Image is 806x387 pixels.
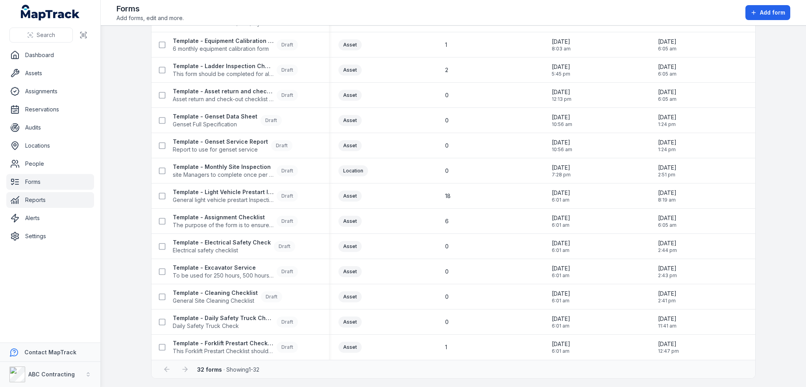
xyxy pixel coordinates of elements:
[658,265,677,279] time: 30/05/2025, 2:43:18 pm
[552,340,570,348] span: [DATE]
[116,3,184,14] h2: Forms
[552,96,571,102] span: 12:13 pm
[173,264,274,272] strong: Template - Excavator Service
[274,241,295,252] div: Draft
[445,343,447,351] span: 1
[552,88,571,96] span: [DATE]
[658,146,677,153] span: 1:24 pm
[658,63,677,77] time: 22/08/2025, 6:05:43 am
[658,340,679,354] time: 04/08/2025, 12:47:04 pm
[552,197,570,203] span: 6:01 am
[552,340,570,354] time: 24/01/2025, 6:01:50 am
[658,290,677,298] span: [DATE]
[552,222,570,228] span: 6:01 am
[173,239,295,254] a: Template - Electrical Safety CheckElectrical safety checklistDraft
[173,45,274,53] span: 6 monthly equipment calibration form
[173,62,274,70] strong: Template - Ladder Inspection Checklist
[658,214,677,222] span: [DATE]
[552,265,570,272] span: [DATE]
[552,315,570,323] span: [DATE]
[658,172,677,178] span: 2:51 pm
[173,272,274,280] span: To be used for 250 hours, 500 hours and 750 hours service only. (1,000 hours to be completed by d...
[445,268,449,276] span: 0
[658,46,677,52] span: 6:05 am
[445,217,449,225] span: 6
[9,28,73,43] button: Search
[6,156,94,172] a: People
[658,96,677,102] span: 6:05 am
[338,191,362,202] div: Asset
[6,47,94,63] a: Dashboard
[338,90,362,101] div: Asset
[445,293,449,301] span: 0
[552,298,570,304] span: 6:01 am
[173,163,274,171] strong: Template - Monthly Site Inspection
[745,5,790,20] button: Add form
[173,171,274,179] span: site Managers to complete once per month
[173,62,298,78] a: Template - Ladder Inspection ChecklistThis form should be completed for all ladders.Draft
[277,90,298,101] div: Draft
[552,348,570,354] span: 6:01 am
[658,189,677,197] span: [DATE]
[658,265,677,272] span: [DATE]
[658,340,679,348] span: [DATE]
[173,95,274,103] span: Asset return and check-out checklist - for key assets
[552,247,570,254] span: 6:01 am
[445,66,448,74] span: 2
[552,290,570,298] span: [DATE]
[552,121,572,128] span: 10:56 am
[261,115,282,126] div: Draft
[173,163,298,179] a: Template - Monthly Site Inspectionsite Managers to complete once per monthDraft
[173,37,298,53] a: Template - Equipment Calibration Form6 monthly equipment calibration formDraft
[658,239,677,254] time: 30/05/2025, 2:44:06 pm
[658,272,677,279] span: 2:43 pm
[277,216,298,227] div: Draft
[658,88,677,102] time: 22/08/2025, 6:05:47 am
[552,214,570,228] time: 24/01/2025, 6:01:50 am
[552,164,571,178] time: 20/02/2025, 7:28:43 pm
[173,138,292,154] a: Template - Genset Service ReportReport to use for genset serviceDraft
[658,315,677,323] span: [DATE]
[552,214,570,222] span: [DATE]
[658,214,677,228] time: 22/08/2025, 6:05:51 am
[658,113,677,121] span: [DATE]
[197,366,259,373] span: · Showing 1 - 32
[277,165,298,176] div: Draft
[658,63,677,71] span: [DATE]
[173,113,282,128] a: Template - Genset Data SheetGenset Full SpecificationDraft
[760,9,785,17] span: Add form
[552,38,571,46] span: [DATE]
[552,239,570,247] span: [DATE]
[277,342,298,353] div: Draft
[173,70,274,78] span: This form should be completed for all ladders.
[173,188,298,204] a: Template - Light Vehicle Prestart InspectionGeneral light vehicle prestart Inspection formDraft
[6,192,94,208] a: Reports
[552,189,570,203] time: 24/01/2025, 6:01:50 am
[116,14,184,22] span: Add forms, edit and more.
[173,314,298,330] a: Template - Daily Safety Truck CheckDaily Safety Truck CheckDraft
[173,87,298,103] a: Template - Asset return and check-out checklistAsset return and check-out checklist - for key ass...
[173,113,257,120] strong: Template - Genset Data Sheet
[277,317,298,328] div: Draft
[445,318,449,326] span: 0
[277,65,298,76] div: Draft
[338,291,362,302] div: Asset
[173,314,274,322] strong: Template - Daily Safety Truck Check
[658,164,677,172] span: [DATE]
[338,266,362,277] div: Asset
[658,315,677,329] time: 17/03/2025, 11:41:20 am
[173,347,274,355] span: This Forklift Prestart Checklist should be completed every day before starting forklift operations.
[6,102,94,117] a: Reservations
[658,38,677,46] span: [DATE]
[28,371,75,378] strong: ABC Contracting
[277,266,298,277] div: Draft
[552,38,571,52] time: 23/05/2025, 8:03:15 am
[277,39,298,50] div: Draft
[21,5,80,20] a: MapTrack
[658,247,677,254] span: 2:44 pm
[658,121,677,128] span: 1:24 pm
[338,342,362,353] div: Asset
[277,191,298,202] div: Draft
[173,138,268,146] strong: Template - Genset Service Report
[552,146,572,153] span: 10:56 am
